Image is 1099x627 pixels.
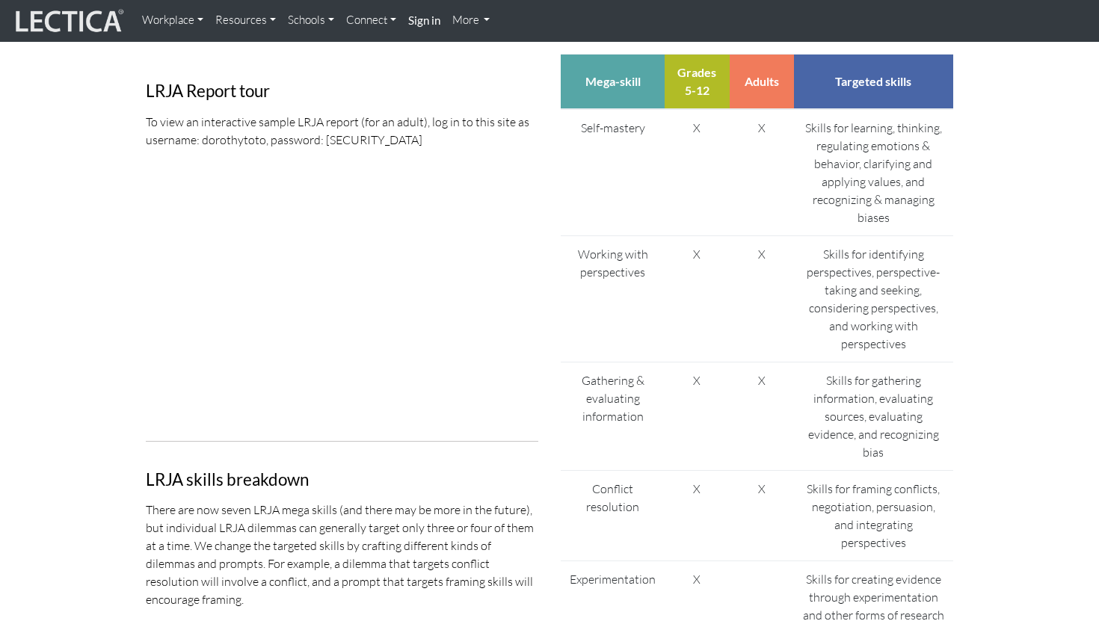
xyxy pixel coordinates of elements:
[730,362,794,470] td: X
[136,6,209,35] a: Workplace
[794,362,953,470] td: Skills for gathering information, evaluating sources, evaluating evidence, and recognizing bias
[665,470,730,560] td: X
[665,235,730,362] td: X
[12,7,124,35] img: lecticalive
[665,109,730,236] td: X
[446,6,496,35] a: More
[561,109,665,236] td: Self-mastery
[730,235,794,362] td: X
[561,54,665,109] th: Mega-skill
[146,82,538,101] h3: LRJA Report tour
[146,501,538,608] p: There are now seven LRJA mega skills (and there may be more in the future), but individual LRJA d...
[561,470,665,560] td: Conflict resolution
[794,470,953,560] td: Skills for framing conflicts, negotiation, persuasion, and integrating perspectives
[561,235,665,362] td: Working with perspectives
[340,6,402,35] a: Connect
[402,6,446,36] a: Sign in
[730,470,794,560] td: X
[665,54,730,109] th: Grades 5-12
[146,471,538,489] h3: LRJA skills breakdown
[146,113,538,149] p: To view an interactive sample LRJA report (for an adult), log in to this site as username: doroth...
[408,13,440,27] strong: Sign in
[794,235,953,362] td: Skills for identifying perspectives, perspective-taking and seeking, considering perspectives, an...
[730,109,794,236] td: X
[665,362,730,470] td: X
[794,54,953,109] th: Targeted skills
[561,362,665,470] td: Gathering & evaluating information
[730,54,794,109] th: Adults
[209,6,282,35] a: Resources
[794,109,953,236] td: Skills for learning, thinking, regulating emotions & behavior, clarifying and applying values, an...
[282,6,340,35] a: Schools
